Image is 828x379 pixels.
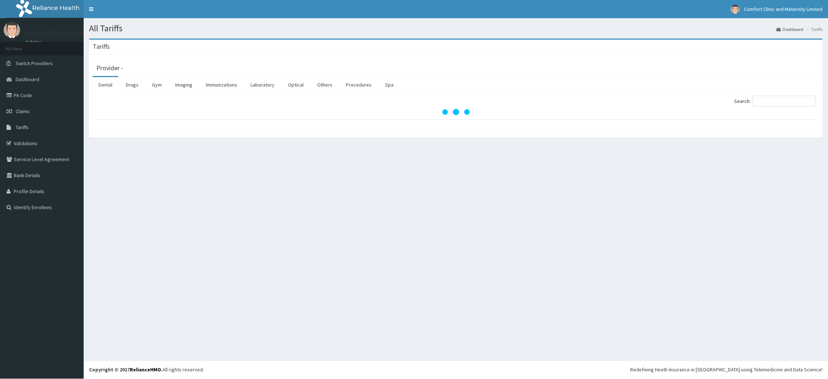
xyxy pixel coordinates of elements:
div: Redefining Heath Insurance in [GEOGRAPHIC_DATA] using Telemedicine and Data Science! [630,366,823,373]
span: Tariffs [16,124,29,131]
li: Tariffs [804,26,823,32]
a: Gym [146,77,168,92]
img: User Image [731,5,740,14]
a: RelianceHMO [130,366,161,373]
a: Immunizations [200,77,243,92]
h1: All Tariffs [89,24,823,33]
span: Dashboard [16,76,39,83]
a: Drugs [120,77,144,92]
h3: Tariffs [93,43,110,50]
a: Others [311,77,338,92]
a: Laboratory [245,77,280,92]
a: Spa [379,77,399,92]
strong: Copyright © 2017 . [89,366,163,373]
a: Dental [93,77,118,92]
h3: Provider - [96,65,123,71]
p: Comfort Clinic and Maternity Limited [25,29,130,36]
svg: audio-loading [441,97,471,127]
a: Online [25,40,43,45]
a: Dashboard [776,26,803,32]
span: Claims [16,108,30,115]
label: Search: [734,96,815,107]
a: Imaging [169,77,198,92]
span: Comfort Clinic and Maternity Limited [744,6,823,12]
input: Search: [753,96,815,107]
span: Switch Providers [16,60,53,67]
a: Procedures [340,77,377,92]
a: Optical [282,77,309,92]
footer: All rights reserved. [84,360,828,379]
img: User Image [4,22,20,38]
